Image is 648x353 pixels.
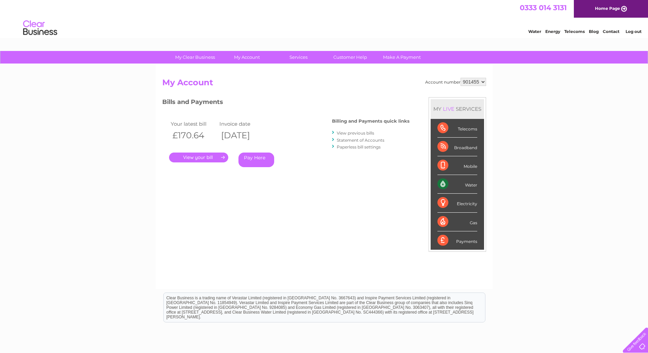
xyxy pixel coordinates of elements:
[431,99,484,119] div: MY SERVICES
[437,231,477,250] div: Payments
[337,130,374,136] a: View previous bills
[332,119,410,124] h4: Billing and Payments quick links
[162,97,410,109] h3: Bills and Payments
[520,3,567,12] a: 0333 014 3131
[603,29,619,34] a: Contact
[218,119,267,128] td: Invoice date
[437,194,477,212] div: Electricity
[169,153,228,162] a: .
[374,51,430,64] a: Make A Payment
[528,29,541,34] a: Water
[437,119,477,138] div: Telecoms
[169,128,218,142] th: £170.64
[167,51,223,64] a: My Clear Business
[442,106,456,112] div: LIVE
[437,175,477,194] div: Water
[626,29,642,34] a: Log out
[162,78,486,91] h2: My Account
[437,213,477,231] div: Gas
[219,51,275,64] a: My Account
[564,29,585,34] a: Telecoms
[337,144,381,149] a: Paperless bill settings
[322,51,378,64] a: Customer Help
[425,78,486,86] div: Account number
[337,138,384,143] a: Statement of Accounts
[589,29,599,34] a: Blog
[169,119,218,128] td: Your latest bill
[437,156,477,175] div: Mobile
[164,4,485,33] div: Clear Business is a trading name of Verastar Limited (registered in [GEOGRAPHIC_DATA] No. 3667643...
[270,51,327,64] a: Services
[238,153,274,167] a: Pay Here
[437,138,477,156] div: Broadband
[545,29,560,34] a: Energy
[218,128,267,142] th: [DATE]
[23,18,57,38] img: logo.png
